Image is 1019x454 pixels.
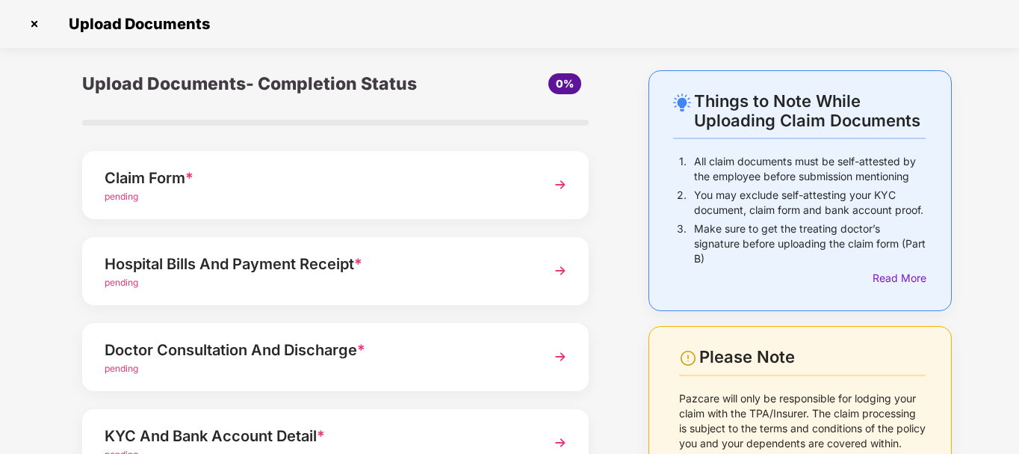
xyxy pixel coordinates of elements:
[22,12,46,36] img: svg+xml;base64,PHN2ZyBpZD0iQ3Jvc3MtMzJ4MzIiIHhtbG5zPSJodHRwOi8vd3d3LnczLm9yZy8yMDAwL3N2ZyIgd2lkdG...
[694,154,926,184] p: All claim documents must be self-attested by the employee before submission mentioning
[679,391,926,451] p: Pazcare will only be responsible for lodging your claim with the TPA/Insurer. The claim processin...
[547,343,574,370] img: svg+xml;base64,PHN2ZyBpZD0iTmV4dCIgeG1sbnM9Imh0dHA6Ly93d3cudzMub3JnLzIwMDAvc3ZnIiB3aWR0aD0iMzYiIG...
[556,77,574,90] span: 0%
[699,347,926,367] div: Please Note
[547,257,574,284] img: svg+xml;base64,PHN2ZyBpZD0iTmV4dCIgeG1sbnM9Imh0dHA6Ly93d3cudzMub3JnLzIwMDAvc3ZnIiB3aWR0aD0iMzYiIG...
[105,166,527,190] div: Claim Form
[547,171,574,198] img: svg+xml;base64,PHN2ZyBpZD0iTmV4dCIgeG1sbnM9Imh0dHA6Ly93d3cudzMub3JnLzIwMDAvc3ZnIiB3aWR0aD0iMzYiIG...
[105,424,527,448] div: KYC And Bank Account Detail
[677,221,687,266] p: 3.
[694,91,926,130] div: Things to Note While Uploading Claim Documents
[677,188,687,218] p: 2.
[105,191,138,202] span: pending
[54,15,217,33] span: Upload Documents
[679,349,697,367] img: svg+xml;base64,PHN2ZyBpZD0iV2FybmluZ18tXzI0eDI0IiBkYXRhLW5hbWU9Ildhcm5pbmcgLSAyNHgyNCIgeG1sbnM9Im...
[694,188,926,218] p: You may exclude self-attesting your KYC document, claim form and bank account proof.
[82,70,420,97] div: Upload Documents- Completion Status
[873,270,926,286] div: Read More
[105,252,527,276] div: Hospital Bills And Payment Receipt
[105,277,138,288] span: pending
[105,338,527,362] div: Doctor Consultation And Discharge
[673,93,691,111] img: svg+xml;base64,PHN2ZyB4bWxucz0iaHR0cDovL3d3dy53My5vcmcvMjAwMC9zdmciIHdpZHRoPSIyNC4wOTMiIGhlaWdodD...
[105,363,138,374] span: pending
[694,221,926,266] p: Make sure to get the treating doctor’s signature before uploading the claim form (Part B)
[679,154,687,184] p: 1.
